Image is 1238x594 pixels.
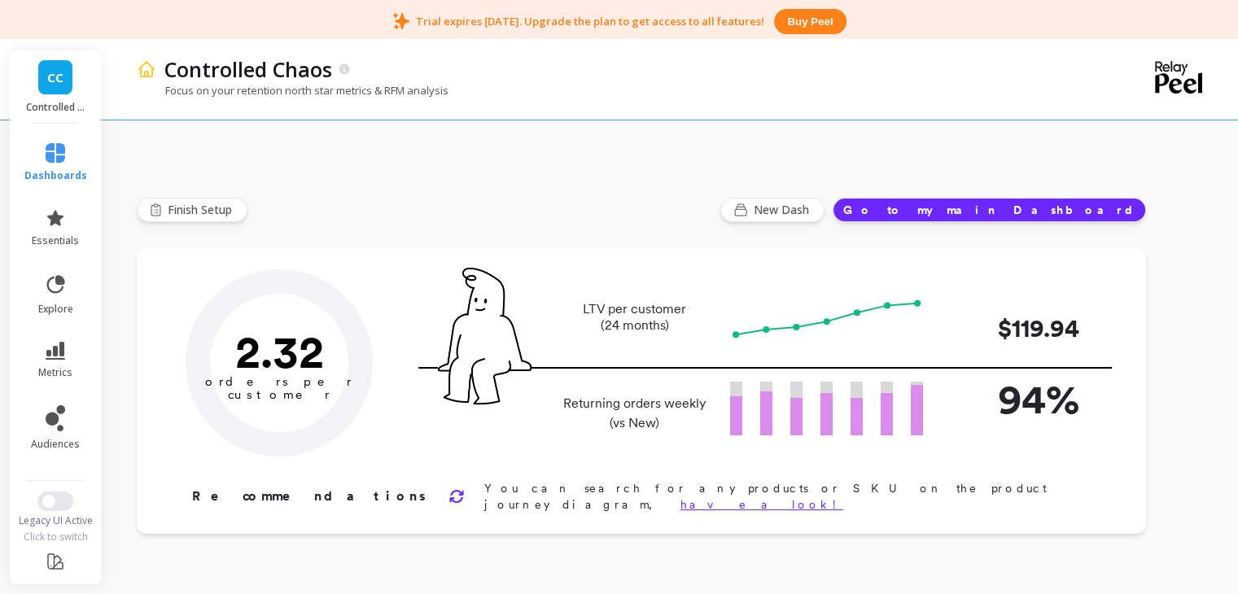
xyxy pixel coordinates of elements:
[192,487,429,506] p: Recommendations
[137,198,247,222] button: Finish Setup
[31,438,80,451] span: audiences
[38,366,72,379] span: metrics
[228,387,331,402] tspan: customer
[235,325,324,378] text: 2.32
[164,55,332,83] p: Controlled Chaos
[137,83,448,98] p: Focus on your retention north star metrics & RFM analysis
[26,101,85,114] p: Controlled Chaos
[754,202,814,218] span: New Dash
[416,14,764,28] p: Trial expires [DATE]. Upgrade the plan to get access to all features!
[833,198,1146,222] button: Go to my main Dashboard
[37,491,73,511] button: Switch to New UI
[438,268,532,404] img: pal seatted on line
[38,303,73,316] span: explore
[774,9,846,34] button: Buy peel
[137,59,156,79] img: header icon
[484,480,1094,513] p: You can search for any products or SKU on the product journey diagram,
[205,374,353,389] tspan: orders per
[168,202,237,218] span: Finish Setup
[949,310,1079,347] p: $119.94
[720,198,825,222] button: New Dash
[24,169,87,182] span: dashboards
[680,498,843,511] a: have a look!
[8,514,103,527] div: Legacy UI Active
[558,301,711,334] p: LTV per customer (24 months)
[558,394,711,433] p: Returning orders weekly (vs New)
[949,369,1079,430] p: 94%
[32,234,79,247] span: essentials
[47,68,63,87] span: CC
[8,531,103,544] div: Click to switch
